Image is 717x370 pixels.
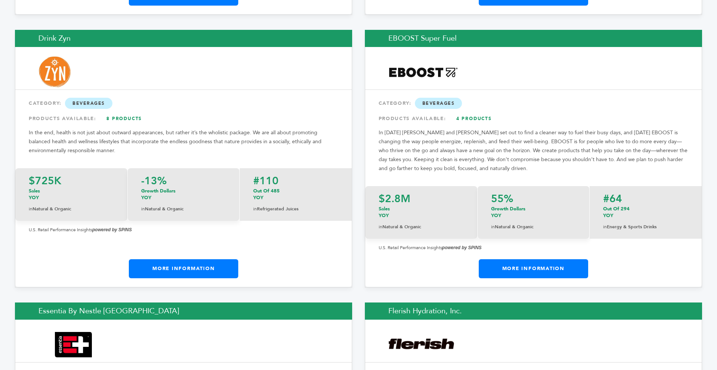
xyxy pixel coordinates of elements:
[365,302,702,320] h2: Flerish Hydration, Inc.
[98,112,150,125] a: 8 Products
[491,194,576,204] p: 55%
[379,212,389,219] span: YOY
[379,194,464,204] p: $2.8M
[141,205,226,213] p: Natural & Organic
[141,206,145,212] span: in
[415,98,462,109] span: Beverages
[15,30,352,47] h2: Drink Zyn
[442,245,482,250] strong: powered by SPINS
[379,243,688,252] p: U.S. Retail Performance Insights
[379,112,688,125] div: PRODUCTS AVAILABLE:
[389,60,458,85] img: EBOOST Super Fuel
[491,206,576,219] p: Growth Dollars
[29,188,114,201] p: Sales
[129,259,238,278] a: More Information
[491,212,501,219] span: YOY
[29,128,338,155] p: In the end, health is not just about outward appearances, but rather it’s the wholistic package. ...
[379,223,464,231] p: Natural & Organic
[379,128,688,173] p: In [DATE] [PERSON_NAME] and [PERSON_NAME] set out to find a cleaner way to fuel their busy days, ...
[141,176,226,186] p: -13%
[92,227,132,232] strong: powered by SPINS
[603,223,688,231] p: Energy & Sports Drinks
[253,194,263,201] span: YOY
[29,112,338,125] div: PRODUCTS AVAILABLE:
[29,176,114,186] p: $725K
[29,206,32,212] span: in
[379,224,382,230] span: in
[389,339,458,351] img: Flerish Hydration, Inc.
[379,206,464,219] p: Sales
[141,194,151,201] span: YOY
[39,56,71,88] img: Drink Zyn
[491,223,576,231] p: Natural & Organic
[448,112,500,125] a: 4 Products
[491,224,495,230] span: in
[365,30,702,47] h2: EBOOST Super Fuel
[253,206,257,212] span: in
[603,194,688,204] p: #64
[29,225,338,234] p: U.S. Retail Performance Insights
[15,302,352,320] h2: Essentia by Nestle [GEOGRAPHIC_DATA]
[29,194,39,201] span: YOY
[603,212,613,219] span: YOY
[603,206,688,219] p: Out of 294
[65,98,112,109] span: Beverages
[29,205,114,213] p: Natural & Organic
[253,188,338,201] p: Out of 485
[141,188,226,201] p: Growth Dollars
[39,332,108,357] img: Essentia by Nestle USA
[479,259,588,278] a: More Information
[379,97,688,110] div: CATEGORY:
[253,205,338,213] p: Refrigerated Juices
[603,224,607,230] span: in
[253,176,338,186] p: #110
[29,97,338,110] div: CATEGORY:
